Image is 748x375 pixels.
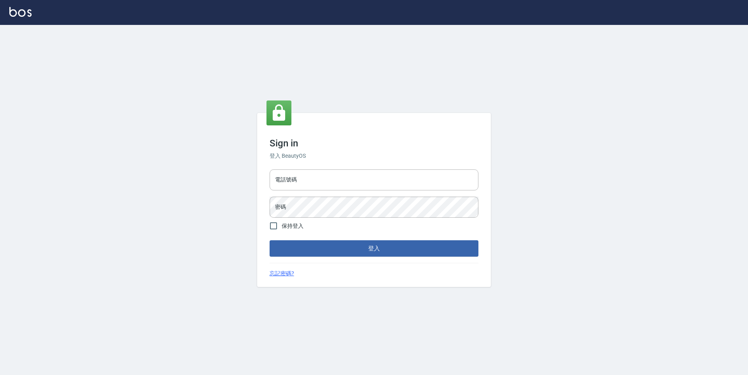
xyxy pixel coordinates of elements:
h3: Sign in [270,138,478,149]
button: 登入 [270,240,478,257]
a: 忘記密碼? [270,269,294,278]
h6: 登入 BeautyOS [270,152,478,160]
span: 保持登入 [282,222,303,230]
img: Logo [9,7,32,17]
